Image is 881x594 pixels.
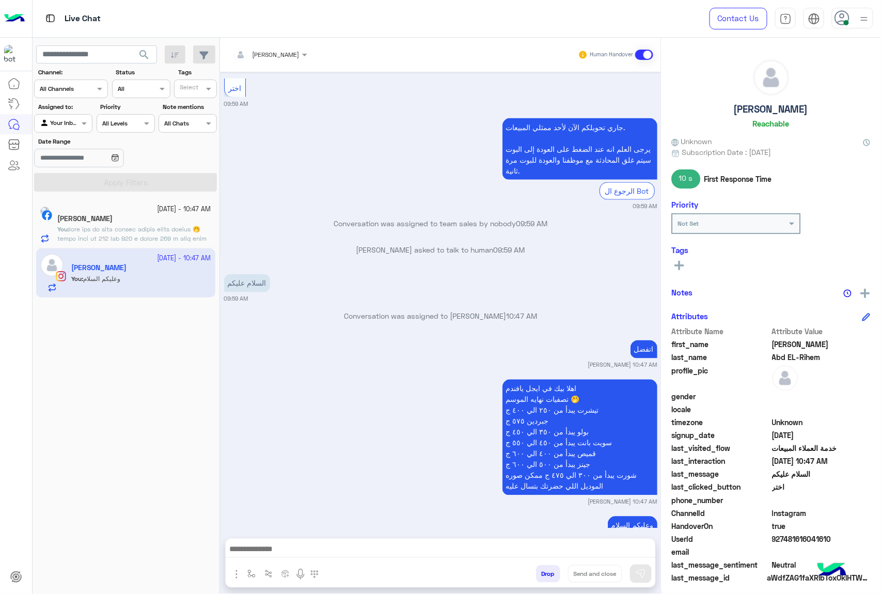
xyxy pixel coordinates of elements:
h5: Mohamed Hassan [57,214,113,223]
span: last_message_id [672,572,765,583]
small: 09:59 AM [633,202,657,211]
h6: Priority [672,200,699,209]
span: UserId [672,534,770,544]
p: 8/10/2025, 10:47 AM [608,517,657,535]
span: خدمة العملاء المبيعات [773,443,871,454]
span: last_visited_flow [672,443,770,454]
span: اختر [228,84,241,92]
span: last_name [672,352,770,363]
label: Status [116,68,169,77]
span: null [773,391,871,402]
label: Note mentions [163,102,216,112]
span: aWdfZAG1faXRlbToxOklHTWVzc2FnZAUlEOjE3ODQxNDAxOTYyNzg0NDQyOjM0MDI4MjM2Njg0MTcxMDMwMTI0NDI1OTgxNDk... [767,572,871,583]
small: 09:59 AM [224,295,248,303]
span: last_interaction [672,456,770,466]
img: tab [808,13,820,25]
span: [PERSON_NAME] [253,51,300,58]
b: : [57,225,69,233]
h6: Attributes [672,311,709,321]
span: Unknown [672,136,712,147]
span: Abd EL-Rihem [773,352,871,363]
span: Mahmoud [773,339,871,350]
span: null [773,495,871,506]
span: locale [672,404,770,415]
img: send message [636,569,646,579]
span: Subscription Date : [DATE] [682,147,772,158]
button: search [132,45,157,68]
img: Facebook [42,210,52,221]
label: Assigned to: [38,102,91,112]
img: select flow [247,570,256,578]
img: add [861,289,870,298]
span: phone_number [672,495,770,506]
label: Channel: [38,68,107,77]
span: 8 [773,508,871,519]
img: hulul-logo.png [814,553,850,589]
div: Select [178,83,198,95]
span: First Response Time [704,174,772,184]
span: 2025-10-08T07:47:29.232Z [773,456,871,466]
span: 09:59 AM [516,220,547,228]
p: Conversation was assigned to [PERSON_NAME] [224,311,657,322]
span: 2025-02-16T20:11:33.895Z [773,430,871,441]
img: 713415422032625 [4,45,23,64]
span: true [773,521,871,532]
b: Not Set [678,220,699,227]
small: Human Handover [590,51,633,59]
small: 09:59 AM [224,100,248,108]
span: signup_date [672,430,770,441]
span: Attribute Value [773,326,871,337]
span: 09:59 AM [494,246,525,255]
span: HandoverOn [672,521,770,532]
img: defaultAdmin.png [773,365,798,391]
span: profile_pic [672,365,770,389]
label: Priority [100,102,153,112]
span: email [672,546,770,557]
img: send attachment [230,568,243,581]
h6: Tags [672,245,871,255]
img: profile [858,12,871,25]
button: create order [277,565,294,582]
span: Unknown [773,417,871,428]
span: last_message [672,468,770,479]
span: اختر [773,481,871,492]
span: 10:47 AM [506,312,537,321]
span: اهلا بيك في ايجل يافندم تصفيات نهايه الموسم 🤭 تيشرت يبدأ من ٢٥٠ الي ٤٠٠ ج جبردين ٥٧٥ ج بولو يبدأ ... [57,225,207,279]
small: [PERSON_NAME] 10:47 AM [588,361,657,369]
span: timezone [672,417,770,428]
span: 0 [773,559,871,570]
button: select flow [243,565,260,582]
h6: Reachable [753,119,790,128]
span: السلام عليكم [773,468,871,479]
img: make a call [310,570,319,579]
span: 10 s [672,169,701,188]
span: ChannelId [672,508,770,519]
button: Drop [536,565,560,583]
small: [PERSON_NAME] 10:47 AM [588,498,657,506]
span: search [138,49,150,61]
img: create order [281,570,290,578]
img: Logo [4,8,25,29]
button: Trigger scenario [260,565,277,582]
p: 8/10/2025, 10:47 AM [502,380,657,495]
span: gender [672,391,770,402]
span: 927481616041610 [773,534,871,544]
span: first_name [672,339,770,350]
div: الرجوع ال Bot [600,182,655,199]
img: tab [44,12,57,25]
span: null [773,546,871,557]
p: 8/10/2025, 10:47 AM [631,340,657,358]
button: Apply Filters [34,173,217,192]
a: Contact Us [710,8,767,29]
label: Tags [178,68,216,77]
img: notes [844,289,852,298]
p: 8/10/2025, 9:59 AM [502,118,657,180]
p: 8/10/2025, 9:59 AM [224,274,270,292]
h6: Notes [672,288,693,297]
h5: [PERSON_NAME] [734,103,809,115]
span: null [773,404,871,415]
button: Send and close [568,565,622,583]
img: send voice note [294,568,307,581]
span: Attribute Name [672,326,770,337]
img: tab [780,13,792,25]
